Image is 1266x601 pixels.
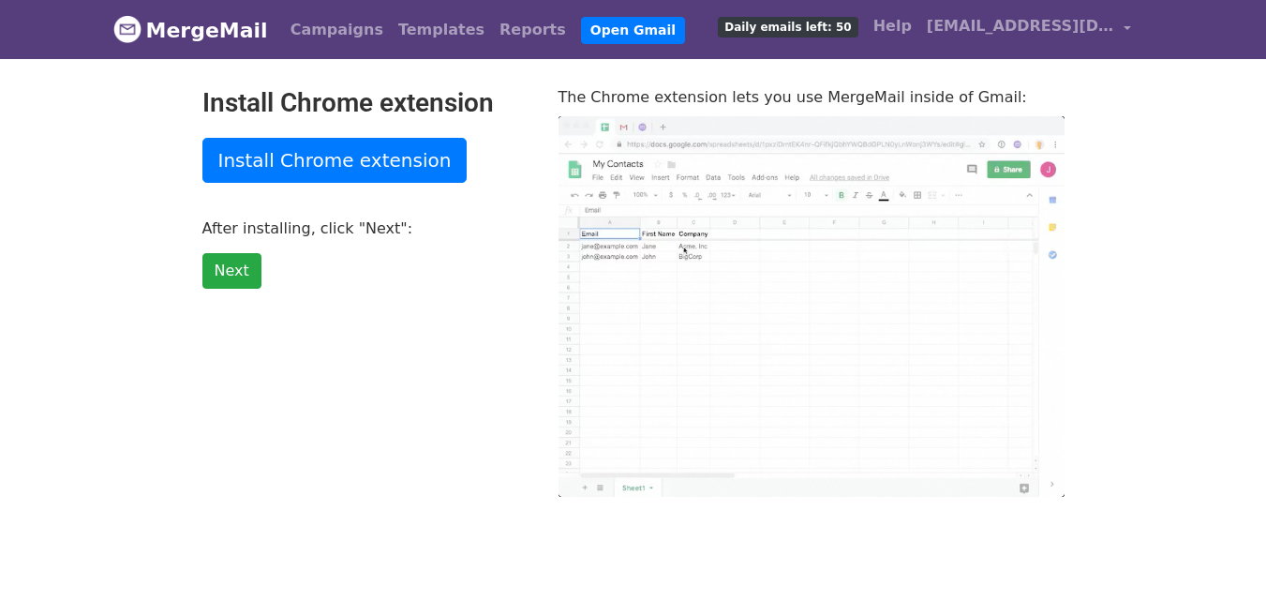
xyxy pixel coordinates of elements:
a: Templates [391,11,492,49]
p: After installing, click "Next": [202,218,530,238]
a: Next [202,253,261,289]
img: MergeMail logo [113,15,141,43]
a: Help [866,8,919,45]
span: [EMAIL_ADDRESS][DOMAIN_NAME] [927,15,1114,38]
span: Daily emails left: 50 [718,17,857,38]
h2: Install Chrome extension [202,87,530,119]
p: The Chrome extension lets you use MergeMail inside of Gmail: [559,87,1065,107]
a: Campaigns [283,11,391,49]
a: Open Gmail [581,17,685,44]
a: Daily emails left: 50 [710,8,865,45]
a: [EMAIL_ADDRESS][DOMAIN_NAME] [919,8,1139,52]
a: Install Chrome extension [202,138,468,183]
a: MergeMail [113,10,268,50]
a: Reports [492,11,573,49]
